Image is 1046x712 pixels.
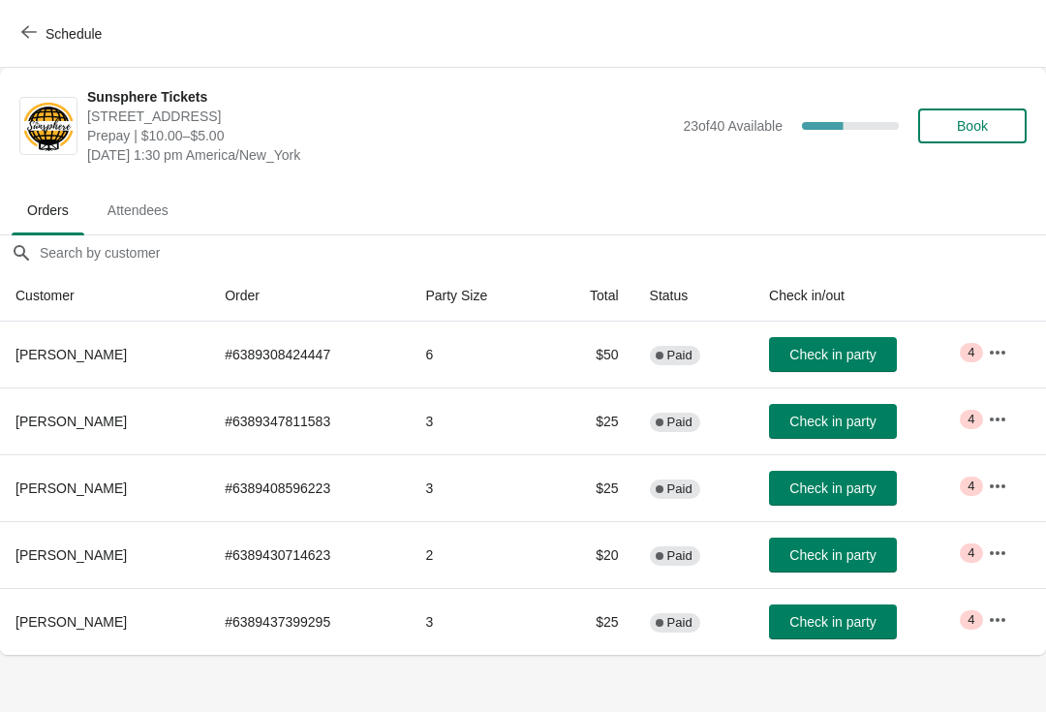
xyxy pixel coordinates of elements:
[769,538,897,573] button: Check in party
[410,322,546,387] td: 6
[667,615,692,631] span: Paid
[46,26,102,42] span: Schedule
[968,545,974,561] span: 4
[968,345,974,360] span: 4
[968,479,974,494] span: 4
[667,548,692,564] span: Paid
[968,412,974,427] span: 4
[667,348,692,363] span: Paid
[15,414,127,429] span: [PERSON_NAME]
[754,270,972,322] th: Check in/out
[87,107,673,126] span: [STREET_ADDRESS]
[789,547,876,563] span: Check in party
[410,270,546,322] th: Party Size
[410,454,546,521] td: 3
[87,145,673,165] span: [DATE] 1:30 pm America/New_York
[546,322,633,387] td: $50
[39,235,1046,270] input: Search by customer
[918,108,1027,143] button: Book
[410,588,546,655] td: 3
[87,126,673,145] span: Prepay | $10.00–$5.00
[10,16,117,51] button: Schedule
[546,588,633,655] td: $25
[15,480,127,496] span: [PERSON_NAME]
[546,521,633,588] td: $20
[209,521,410,588] td: # 6389430714623
[667,481,692,497] span: Paid
[546,387,633,454] td: $25
[209,588,410,655] td: # 6389437399295
[12,193,84,228] span: Orders
[209,270,410,322] th: Order
[789,614,876,630] span: Check in party
[968,612,974,628] span: 4
[209,387,410,454] td: # 6389347811583
[410,387,546,454] td: 3
[15,347,127,362] span: [PERSON_NAME]
[957,118,988,134] span: Book
[546,270,633,322] th: Total
[209,454,410,521] td: # 6389408596223
[769,404,897,439] button: Check in party
[667,415,692,430] span: Paid
[789,347,876,362] span: Check in party
[92,193,184,228] span: Attendees
[769,337,897,372] button: Check in party
[15,547,127,563] span: [PERSON_NAME]
[634,270,754,322] th: Status
[683,118,783,134] span: 23 of 40 Available
[15,614,127,630] span: [PERSON_NAME]
[789,414,876,429] span: Check in party
[209,322,410,387] td: # 6389308424447
[789,480,876,496] span: Check in party
[87,87,673,107] span: Sunsphere Tickets
[769,471,897,506] button: Check in party
[546,454,633,521] td: $25
[410,521,546,588] td: 2
[769,604,897,639] button: Check in party
[20,100,77,153] img: Sunsphere Tickets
